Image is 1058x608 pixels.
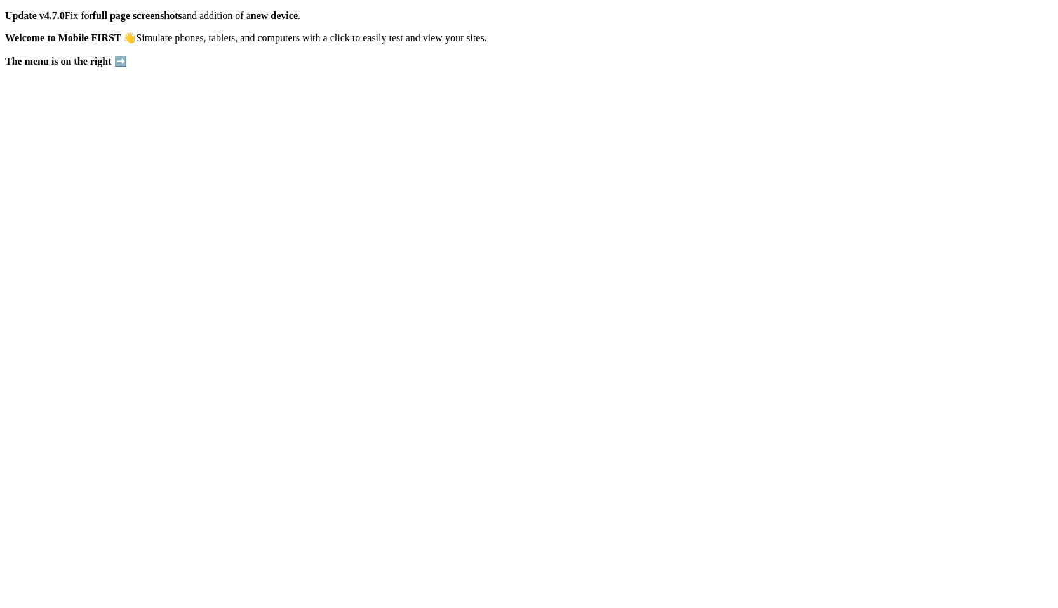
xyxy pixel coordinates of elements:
strong: full page screenshots [93,10,182,21]
strong: new device [251,10,298,21]
p: Fix for and addition of a . [5,10,1053,22]
p: Simulate phones, tablets, and computers with a click to easily test and view your sites. [5,32,1053,67]
strong: The menu is on the right ➡️ [5,56,127,67]
strong: Update v4.7.0 [5,10,65,21]
strong: Welcome to Mobile FIRST 👋 [5,32,136,43]
span: Let's Get The Word Out! [45,74,184,88]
